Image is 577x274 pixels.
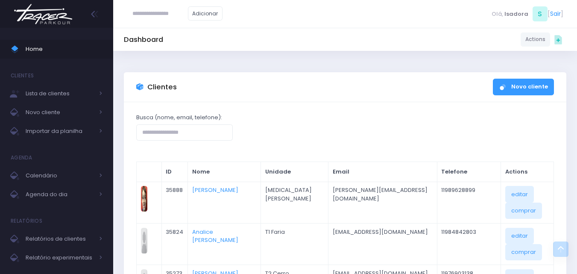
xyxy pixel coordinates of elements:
[437,162,501,182] th: Telefone
[550,9,561,18] a: Sair
[261,182,328,223] td: [MEDICAL_DATA] [PERSON_NAME]
[124,35,163,44] h5: Dashboard
[437,182,501,223] td: 11989628899
[161,223,188,265] td: 35824
[147,83,177,91] h3: Clientes
[188,162,261,182] th: Nome
[161,162,188,182] th: ID
[437,223,501,265] td: 11984842803
[328,162,437,182] th: Email
[26,189,94,200] span: Agenda do dia
[328,223,437,265] td: [EMAIL_ADDRESS][DOMAIN_NAME]
[505,228,534,244] a: editar
[261,162,328,182] th: Unidade
[26,44,103,55] span: Home
[11,149,32,166] h4: Agenda
[492,10,503,18] span: Olá,
[488,4,566,24] div: [ ]
[501,162,554,182] th: Actions
[26,170,94,181] span: Calendário
[26,252,94,263] span: Relatório experimentais
[26,233,94,245] span: Relatórios de clientes
[188,6,223,21] a: Adicionar
[11,212,42,230] h4: Relatórios
[26,107,94,118] span: Novo cliente
[521,32,550,47] a: Actions
[261,223,328,265] td: T1 Faria
[26,88,94,99] span: Lista de clientes
[328,182,437,223] td: [PERSON_NAME][EMAIL_ADDRESS][DOMAIN_NAME]
[192,186,238,194] a: [PERSON_NAME]
[505,244,542,260] a: comprar
[533,6,548,21] span: S
[493,79,554,95] a: Novo cliente
[504,10,528,18] span: Isadora
[505,186,534,202] a: editar
[192,228,238,245] a: Analice [PERSON_NAME]
[161,182,188,223] td: 35888
[26,126,94,137] span: Importar da planilha
[505,203,542,219] a: comprar
[11,67,34,84] h4: Clientes
[136,113,222,122] label: Busca (nome, email, telefone):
